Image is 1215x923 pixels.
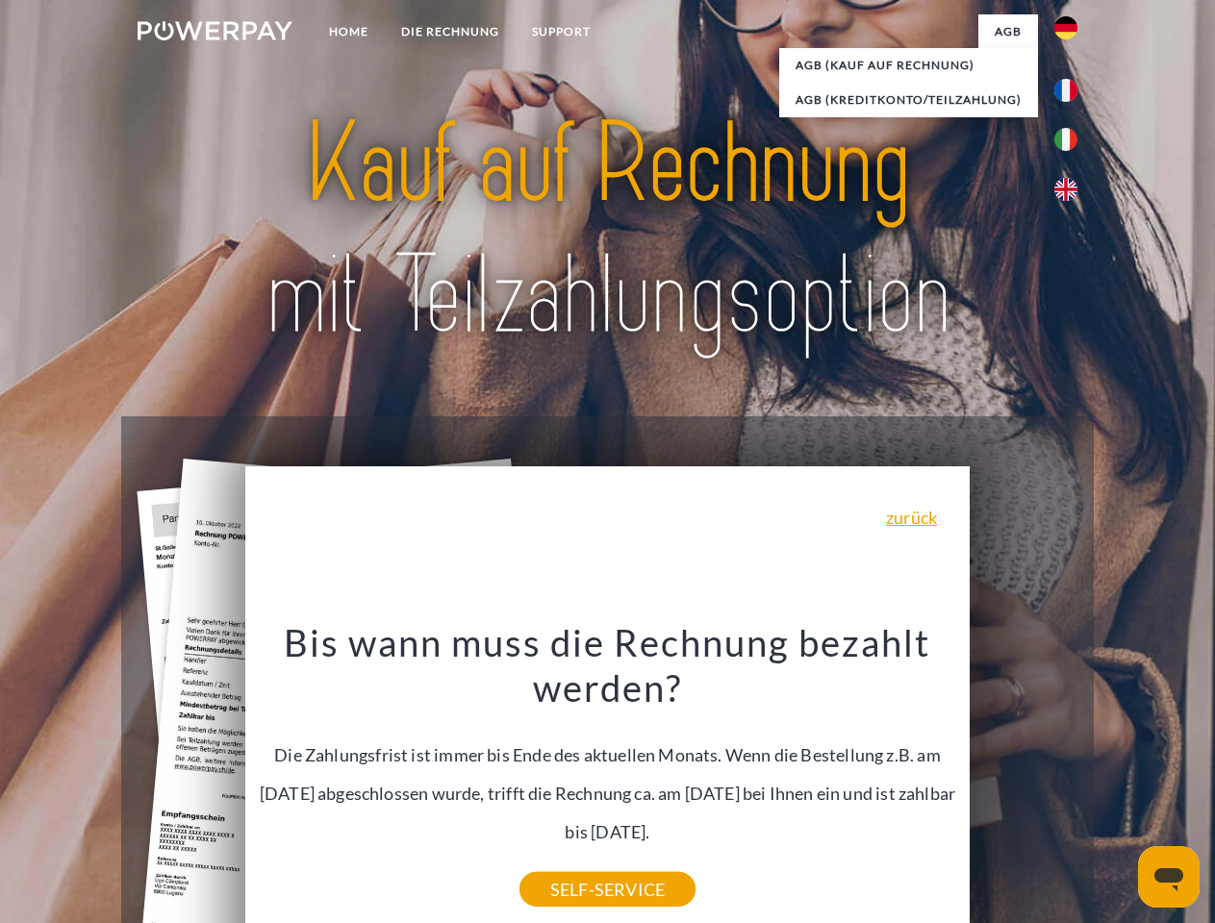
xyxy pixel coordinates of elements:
[257,619,959,711] h3: Bis wann muss die Rechnung bezahlt werden?
[313,14,385,49] a: Home
[257,619,959,889] div: Die Zahlungsfrist ist immer bis Ende des aktuellen Monats. Wenn die Bestellung z.B. am [DATE] abg...
[779,83,1038,117] a: AGB (Kreditkonto/Teilzahlung)
[1138,846,1200,908] iframe: Schaltfläche zum Öffnen des Messaging-Fensters
[519,872,696,907] a: SELF-SERVICE
[138,21,292,40] img: logo-powerpay-white.svg
[516,14,607,49] a: SUPPORT
[385,14,516,49] a: DIE RECHNUNG
[1054,178,1077,201] img: en
[1054,79,1077,102] img: fr
[779,48,1038,83] a: AGB (Kauf auf Rechnung)
[1054,128,1077,151] img: it
[184,92,1031,368] img: title-powerpay_de.svg
[978,14,1038,49] a: agb
[886,509,937,526] a: zurück
[1054,16,1077,39] img: de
